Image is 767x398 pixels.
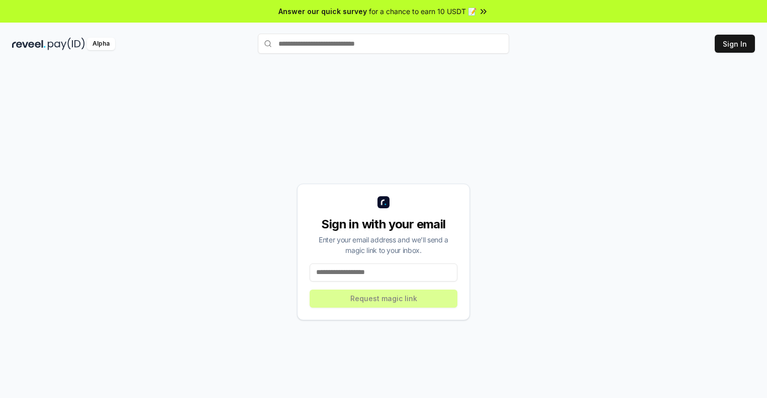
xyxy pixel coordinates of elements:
[278,6,367,17] span: Answer our quick survey
[48,38,85,50] img: pay_id
[715,35,755,53] button: Sign In
[377,196,390,208] img: logo_small
[369,6,476,17] span: for a chance to earn 10 USDT 📝
[310,234,457,255] div: Enter your email address and we’ll send a magic link to your inbox.
[310,216,457,232] div: Sign in with your email
[12,38,46,50] img: reveel_dark
[87,38,115,50] div: Alpha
